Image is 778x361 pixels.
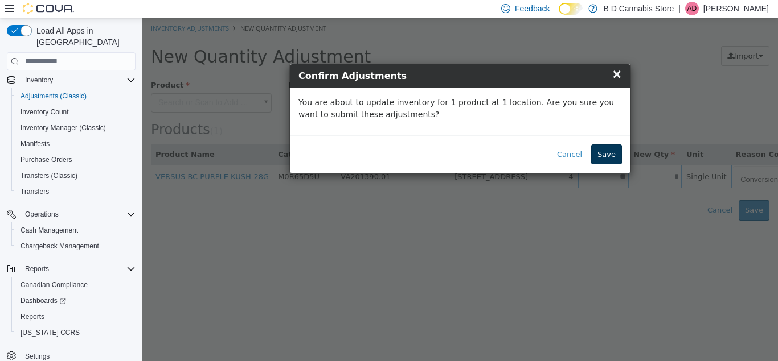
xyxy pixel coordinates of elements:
a: Transfers [16,185,54,198]
p: You are about to update inventory for 1 product at 1 location. Are you sure you want to submit th... [156,78,480,102]
h4: Confirm Adjustments [156,51,480,65]
a: [US_STATE] CCRS [16,326,84,339]
span: Inventory [25,76,53,85]
button: Reports [2,261,140,277]
span: Reports [16,310,136,323]
span: Washington CCRS [16,326,136,339]
span: Dashboards [21,296,66,305]
button: Chargeback Management [11,238,140,254]
img: Cova [23,3,74,14]
span: Load All Apps in [GEOGRAPHIC_DATA] [32,25,136,48]
span: Canadian Compliance [16,278,136,292]
a: Purchase Orders [16,153,77,167]
span: Reports [21,312,44,321]
button: Save [449,126,480,147]
button: Inventory Manager (Classic) [11,120,140,136]
span: Settings [25,352,50,361]
span: Transfers [16,185,136,198]
span: Canadian Compliance [21,280,88,289]
a: Dashboards [11,293,140,309]
span: Adjustments (Classic) [21,92,87,101]
div: Aman Dhillon [685,2,699,15]
a: Manifests [16,137,54,151]
span: Transfers (Classic) [16,169,136,182]
button: Cancel [408,126,446,147]
button: Inventory [2,72,140,88]
a: Inventory Count [16,105,73,119]
span: Inventory Manager (Classic) [16,121,136,135]
a: Dashboards [16,294,71,308]
span: Purchase Orders [21,155,72,164]
span: × [469,49,480,63]
span: Feedback [515,3,550,14]
button: Manifests [11,136,140,152]
button: Operations [21,208,63,221]
button: Transfers (Classic) [11,168,140,184]
span: Cash Management [21,226,78,235]
a: Canadian Compliance [16,278,92,292]
a: Transfers (Classic) [16,169,82,182]
button: Reports [11,309,140,325]
button: Inventory Count [11,104,140,120]
span: Manifests [21,139,50,148]
button: Canadian Compliance [11,277,140,293]
a: Reports [16,310,49,323]
span: Cash Management [16,223,136,237]
button: Reports [21,262,54,276]
button: Purchase Orders [11,152,140,168]
span: Manifests [16,137,136,151]
span: Operations [21,208,136,221]
button: Operations [2,206,140,222]
span: Reports [25,264,49,273]
span: Inventory [21,73,136,87]
button: Cash Management [11,222,140,238]
button: Adjustments (Classic) [11,88,140,104]
span: Inventory Count [16,105,136,119]
button: Inventory [21,73,58,87]
span: Transfers [21,187,49,196]
span: Dashboards [16,294,136,308]
span: Transfers (Classic) [21,171,77,180]
span: Inventory Count [21,107,69,117]
p: | [678,2,681,15]
a: Adjustments (Classic) [16,89,91,103]
span: Reports [21,262,136,276]
a: Inventory Manager (Classic) [16,121,110,135]
span: Purchase Orders [16,153,136,167]
a: Cash Management [16,223,83,237]
p: [PERSON_NAME] [703,2,769,15]
a: Chargeback Management [16,239,104,253]
input: Dark Mode [559,3,583,15]
span: [US_STATE] CCRS [21,328,80,337]
button: Transfers [11,184,140,200]
span: Inventory Manager (Classic) [21,123,106,132]
button: [US_STATE] CCRS [11,325,140,341]
span: Adjustments (Classic) [16,89,136,103]
span: Chargeback Management [21,242,99,251]
span: AD [687,2,697,15]
p: B D Cannabis Store [603,2,674,15]
span: Chargeback Management [16,239,136,253]
span: Operations [25,210,59,219]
